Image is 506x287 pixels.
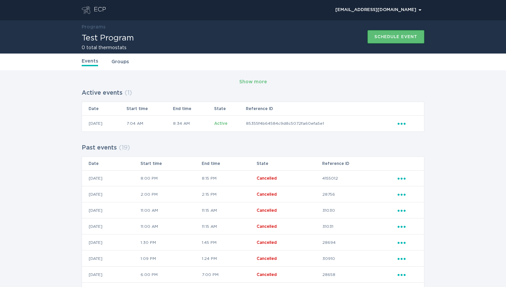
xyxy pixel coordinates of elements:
[201,202,256,218] td: 11:15 AM
[82,115,126,131] td: [DATE]
[173,115,214,131] td: 8:34 AM
[398,271,417,278] div: Popover menu
[82,251,424,267] tr: 26f846e47cc84cf084f01c40c005bf56
[124,90,132,96] span: ( 1 )
[140,202,202,218] td: 11:00 AM
[94,6,106,14] div: ECP
[332,5,424,15] div: Popover menu
[140,186,202,202] td: 2:00 PM
[322,218,397,234] td: 31031
[201,251,256,267] td: 1:24 PM
[256,157,322,170] th: State
[82,186,140,202] td: [DATE]
[82,170,140,186] td: [DATE]
[322,186,397,202] td: 28756
[398,239,417,246] div: Popover menu
[257,257,277,261] span: Cancelled
[126,102,173,115] th: Start time
[82,218,424,234] tr: 1f60d1ef0d9f4cb3b6247fad632ea0e4
[126,115,173,131] td: 7:04 AM
[111,58,129,66] a: Groups
[82,157,424,170] tr: Table Headers
[82,186,424,202] tr: 9c94655681404001bb9b6ee5353900cc
[82,267,424,283] tr: fbf13a2f044d4153897af626148b5b4b
[140,267,202,283] td: 6:00 PM
[214,121,228,125] span: Active
[82,202,424,218] tr: 1a3d54d7fa734022bd43a92e3a28428a
[257,273,277,277] span: Cancelled
[201,186,256,202] td: 2:15 PM
[82,45,134,50] h2: 0 total thermostats
[140,157,202,170] th: Start time
[214,102,246,115] th: State
[246,115,397,131] td: 85355f4b64584c9d8c5072fa60efa5e1
[82,87,122,99] h2: Active events
[257,208,277,212] span: Cancelled
[82,202,140,218] td: [DATE]
[398,223,417,230] div: Popover menu
[398,191,417,198] div: Popover menu
[246,102,397,115] th: Reference ID
[82,142,117,154] h2: Past events
[367,30,424,43] button: Schedule event
[201,267,256,283] td: 7:00 PM
[201,218,256,234] td: 11:15 AM
[82,218,140,234] td: [DATE]
[322,157,397,170] th: Reference ID
[374,35,417,39] div: Schedule event
[82,234,140,251] td: [DATE]
[257,224,277,228] span: Cancelled
[119,145,130,151] span: ( 19 )
[201,157,256,170] th: End time
[140,234,202,251] td: 1:30 PM
[82,251,140,267] td: [DATE]
[82,34,134,42] h1: Test Program
[398,207,417,214] div: Popover menu
[239,78,267,86] div: Show more
[398,175,417,182] div: Popover menu
[257,176,277,180] span: Cancelled
[239,77,267,87] button: Show more
[82,6,90,14] button: Go to dashboard
[82,115,424,131] tr: 2f0abf2aef6549c090069dbe0188d53d
[82,267,140,283] td: [DATE]
[257,192,277,196] span: Cancelled
[201,234,256,251] td: 1:45 PM
[322,267,397,283] td: 28658
[335,8,421,12] div: [EMAIL_ADDRESS][DOMAIN_NAME]
[173,102,214,115] th: End time
[140,218,202,234] td: 11:00 AM
[322,234,397,251] td: 28694
[322,251,397,267] td: 30910
[140,170,202,186] td: 8:00 PM
[398,255,417,262] div: Popover menu
[82,102,126,115] th: Date
[140,251,202,267] td: 1:09 PM
[201,170,256,186] td: 8:15 PM
[257,241,277,245] span: Cancelled
[82,25,105,29] a: Programs
[82,170,424,186] tr: 1d64236fa6044ac289d4cadc4f348cae
[322,202,397,218] td: 31030
[82,157,140,170] th: Date
[398,120,417,127] div: Popover menu
[82,102,424,115] tr: Table Headers
[82,58,98,66] a: Events
[322,170,397,186] td: 4155012
[332,5,424,15] button: Open user account details
[82,234,424,251] tr: 977a8c299a6d4d4bae2186839c9c1f45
